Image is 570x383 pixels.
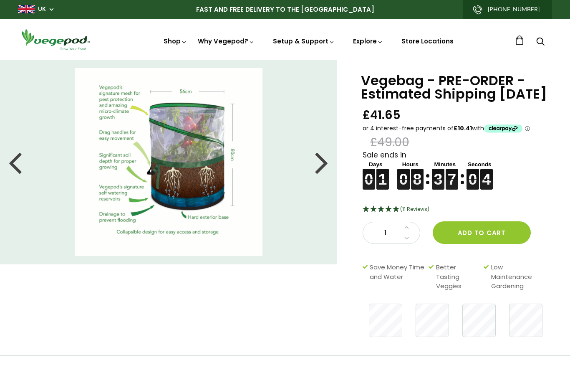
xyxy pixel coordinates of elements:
[402,222,411,233] a: Increase quantity by 1
[411,169,424,179] figure: 8
[433,221,531,244] button: Add to cart
[400,205,429,213] span: 4.91 Stars - 11 Reviews
[353,37,383,46] a: Explore
[198,37,255,46] a: Why Vegepod?
[536,38,545,47] a: Search
[480,179,493,190] figure: 4
[363,204,549,215] div: 4.91 Stars - 11 Reviews
[432,169,444,179] figure: 3
[371,228,400,238] span: 1
[363,150,549,190] div: Sale ends in
[376,169,389,179] figure: 1
[446,169,458,179] figure: 7
[38,5,46,13] a: UK
[397,169,410,179] figure: 0
[467,169,479,179] figure: 0
[164,37,187,46] a: Shop
[18,28,93,51] img: Vegepod
[361,74,549,101] h1: Vegebag - PRE-ORDER - Estimated Shipping [DATE]
[436,263,480,291] span: Better Tasting Veggies
[273,37,335,46] a: Setup & Support
[401,37,454,46] a: Store Locations
[491,263,545,291] span: Low Maintenance Gardening
[363,169,375,179] figure: 0
[402,233,411,244] a: Decrease quantity by 1
[75,68,262,256] img: Vegebag - PRE-ORDER - Estimated Shipping September 15th
[370,134,409,150] span: £49.00
[363,107,401,123] span: £41.65
[370,263,424,291] span: Save Money Time and Water
[18,5,35,13] img: gb_large.png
